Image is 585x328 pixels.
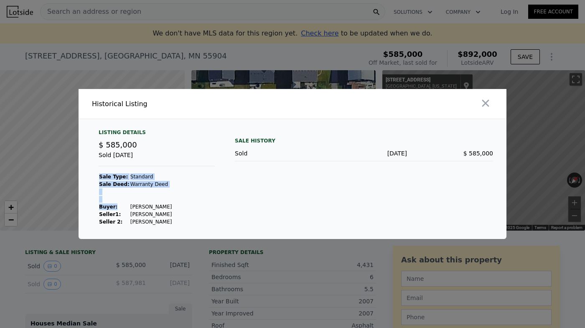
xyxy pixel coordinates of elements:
td: [PERSON_NAME] [130,211,173,218]
span: $ 585,000 [463,150,493,157]
strong: Seller 2: [99,219,122,225]
div: Historical Listing [92,99,289,109]
div: Sold [DATE] [99,151,215,166]
div: Listing Details [99,129,215,139]
td: [PERSON_NAME] [130,218,173,226]
td: [PERSON_NAME] [130,203,173,211]
strong: Sale Deed: [99,181,130,187]
strong: Buyer : [99,204,117,210]
strong: Seller 1 : [99,211,121,217]
td: Standard [130,173,173,181]
span: $ 585,000 [99,140,137,149]
strong: Sale Type: [99,174,128,180]
div: [DATE] [321,149,407,158]
div: Sold [235,149,321,158]
td: Warranty Deed [130,181,173,188]
div: Sale History [235,136,493,146]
